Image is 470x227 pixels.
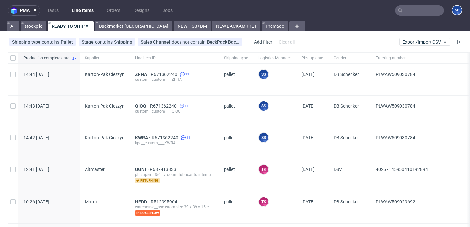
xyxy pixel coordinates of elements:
a: Designs [130,5,153,16]
span: 14:44 [DATE] [23,72,49,77]
a: 11 [180,135,190,140]
span: [DATE] [301,72,315,77]
span: PLWAW509030784 [376,72,415,77]
span: does not contain [172,39,207,44]
span: PLWAW509030784 [376,103,415,109]
span: pallet [224,72,248,87]
div: custom__custom____ZFHA [135,77,213,82]
span: DB Schenker [334,72,365,87]
span: pallet [224,199,248,216]
span: pallet [224,135,248,151]
div: BackPack Back Market [207,39,239,44]
span: Stage [82,39,95,44]
a: R512995904 [151,199,179,204]
div: warehouse__ascustom-size-39-x-39-x-15-cm__chirayou_gmbh__HFDD [135,204,213,210]
div: ph-zapier__f56__vrooam_lubricants_international_bv__UGNI [135,172,213,177]
a: Tasks [43,5,63,16]
span: DB Schenker [334,199,365,216]
span: 14:43 [DATE] [23,103,49,109]
span: Supplier [85,55,125,61]
div: custom__custom____QIOQ [135,109,213,114]
button: Export/Import CSV [399,38,450,46]
div: kpc__custom____KWRA [135,140,213,146]
a: R671362240 [152,135,180,140]
span: DSV [334,167,365,183]
span: 12:41 [DATE] [23,167,49,172]
a: 11 [178,103,189,109]
a: QIOQ [135,103,150,109]
figcaption: SS [259,133,268,142]
span: contains [95,39,114,44]
span: DB Schenker [334,135,365,151]
a: 11 [179,72,189,77]
span: pma [20,8,30,13]
span: Karton-Pak Cieszyn [85,72,125,77]
span: returning [135,178,160,183]
button: pma [8,5,40,16]
a: KWRA [135,135,152,140]
span: Pick-up date [301,55,323,61]
div: Pallet [61,39,73,44]
a: Orders [103,5,124,16]
a: R687413833 [150,167,178,172]
span: [DATE] [301,103,315,109]
div: Add filter [245,37,274,47]
span: pallet [224,167,248,183]
span: Production complete date [23,55,69,61]
figcaption: SS [452,6,462,15]
span: boxesflow [135,210,160,216]
span: Marex [85,199,98,204]
span: Export/Import CSV [402,39,447,44]
span: Altmaster [85,167,105,172]
span: 14:42 [DATE] [23,135,49,140]
span: 10:26 [DATE] [23,199,49,204]
span: 11 [185,103,189,109]
a: Premade [262,21,288,31]
a: Backmarket [GEOGRAPHIC_DATA] [95,21,172,31]
span: [DATE] [301,167,315,172]
figcaption: SS [259,101,268,111]
span: Sales Channel [141,39,172,44]
span: PLWAW509029692 [376,199,415,204]
figcaption: TK [259,165,268,174]
span: DB Schenker [334,103,365,119]
a: NEW BACKAMRKET [212,21,260,31]
a: NEW HSG+BM [174,21,211,31]
a: R671362240 [150,103,178,109]
span: Karton-Pak Cieszyn [85,103,125,109]
a: UGNI [135,167,150,172]
a: stockpile [21,21,46,31]
span: contains [42,39,61,44]
a: R671362240 [151,72,179,77]
span: Karton-Pak Cieszyn [85,135,125,140]
a: Jobs [159,5,177,16]
a: HFDD [135,199,151,204]
figcaption: SS [259,70,268,79]
span: Shipping type [224,55,248,61]
figcaption: TK [259,197,268,206]
span: 11 [185,72,189,77]
span: Shipping type [12,39,42,44]
a: All [7,21,19,31]
span: Courier [334,55,365,61]
a: READY TO SHIP [48,21,94,31]
span: pallet [224,103,248,119]
span: [DATE] [301,135,315,140]
span: 11 [186,135,190,140]
div: Clear all [277,37,296,46]
img: logo [11,7,20,14]
a: ZFHA [135,72,151,77]
span: [DATE] [301,199,315,204]
span: PLWAW509030784 [376,135,415,140]
span: 40257145950410192894 [376,167,428,172]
